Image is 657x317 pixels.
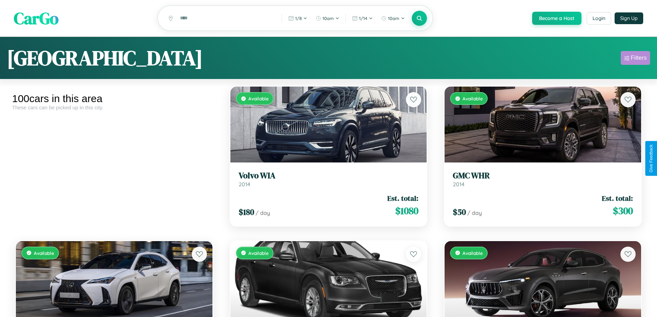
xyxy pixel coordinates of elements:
h1: [GEOGRAPHIC_DATA] [7,44,203,72]
span: 2014 [453,181,465,188]
span: Est. total: [602,193,633,203]
span: $ 300 [613,204,633,218]
button: Login [587,12,611,24]
h3: GMC WHR [453,171,633,181]
span: CarGo [14,7,59,30]
div: These cars can be picked up in this city. [12,105,216,110]
span: Available [462,96,483,101]
span: / day [467,209,482,216]
a: GMC WHR2014 [453,171,633,188]
button: 10am [378,13,408,24]
button: 10am [312,13,343,24]
span: 1 / 14 [359,16,367,21]
span: Available [248,250,269,256]
span: / day [256,209,270,216]
button: 1/8 [285,13,311,24]
span: $ 50 [453,206,466,218]
button: 1/14 [349,13,376,24]
div: Filters [631,55,647,61]
span: Available [248,96,269,101]
h3: Volvo WIA [239,171,419,181]
span: Est. total: [387,193,418,203]
span: 2014 [239,181,250,188]
button: Become a Host [532,12,581,25]
div: Give Feedback [649,145,654,172]
span: $ 180 [239,206,254,218]
div: 100 cars in this area [12,93,216,105]
span: Available [34,250,54,256]
button: Sign Up [615,12,643,24]
span: Available [462,250,483,256]
span: 10am [388,16,399,21]
a: Volvo WIA2014 [239,171,419,188]
span: 10am [322,16,334,21]
span: 1 / 8 [295,16,302,21]
button: Filters [621,51,650,65]
span: $ 1080 [395,204,418,218]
